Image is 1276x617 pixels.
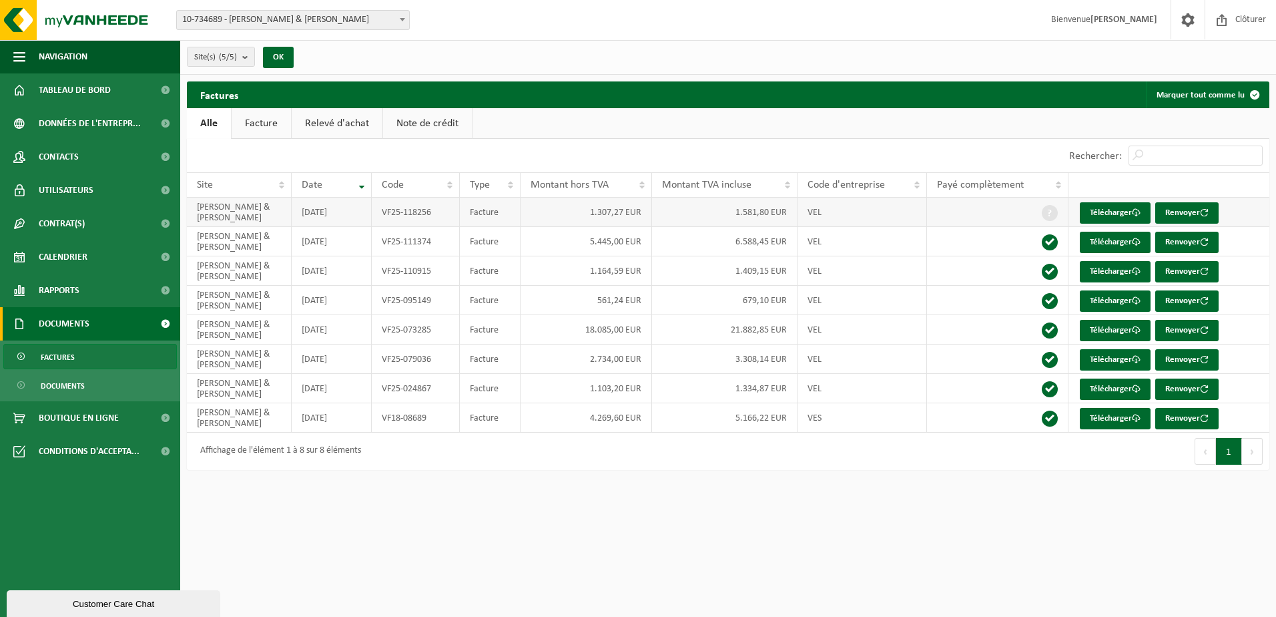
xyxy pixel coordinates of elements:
[187,47,255,67] button: Site(s)(5/5)
[521,403,652,433] td: 4.269,60 EUR
[1080,408,1151,429] a: Télécharger
[652,198,797,227] td: 1.581,80 EUR
[187,198,292,227] td: [PERSON_NAME] & [PERSON_NAME]
[292,198,372,227] td: [DATE]
[292,256,372,286] td: [DATE]
[187,108,231,139] a: Alle
[382,180,404,190] span: Code
[197,180,213,190] span: Site
[194,47,237,67] span: Site(s)
[797,198,927,227] td: VEL
[3,344,177,369] a: Factures
[372,403,460,433] td: VF18-08689
[39,207,85,240] span: Contrat(s)
[187,345,292,374] td: [PERSON_NAME] & [PERSON_NAME]
[1146,81,1268,108] button: Marquer tout comme lu
[1195,438,1216,465] button: Previous
[460,286,521,315] td: Facture
[1242,438,1263,465] button: Next
[292,108,382,139] a: Relevé d'achat
[652,286,797,315] td: 679,10 EUR
[187,374,292,403] td: [PERSON_NAME] & [PERSON_NAME]
[521,198,652,227] td: 1.307,27 EUR
[797,345,927,374] td: VEL
[797,315,927,345] td: VEL
[937,180,1024,190] span: Payé complètement
[460,256,521,286] td: Facture
[39,40,87,73] span: Navigation
[372,227,460,256] td: VF25-111374
[1216,438,1242,465] button: 1
[194,439,361,463] div: Affichage de l'élément 1 à 8 sur 8 éléments
[41,345,75,370] span: Factures
[521,286,652,315] td: 561,24 EUR
[521,345,652,374] td: 2.734,00 EUR
[1069,151,1122,162] label: Rechercher:
[176,10,410,30] span: 10-734689 - ROGER & ROGER - MOUSCRON
[797,374,927,403] td: VEL
[187,403,292,433] td: [PERSON_NAME] & [PERSON_NAME]
[797,403,927,433] td: VES
[177,11,409,29] span: 10-734689 - ROGER & ROGER - MOUSCRON
[1155,379,1219,400] button: Renvoyer
[797,286,927,315] td: VEL
[531,180,609,190] span: Montant hors TVA
[652,256,797,286] td: 1.409,15 EUR
[521,374,652,403] td: 1.103,20 EUR
[797,227,927,256] td: VEL
[662,180,751,190] span: Montant TVA incluse
[1080,232,1151,253] a: Télécharger
[1080,261,1151,282] a: Télécharger
[39,140,79,174] span: Contacts
[39,73,111,107] span: Tableau de bord
[652,227,797,256] td: 6.588,45 EUR
[292,403,372,433] td: [DATE]
[470,180,490,190] span: Type
[372,374,460,403] td: VF25-024867
[808,180,885,190] span: Code d'entreprise
[39,107,141,140] span: Données de l'entrepr...
[1155,290,1219,312] button: Renvoyer
[39,240,87,274] span: Calendrier
[292,227,372,256] td: [DATE]
[187,315,292,345] td: [PERSON_NAME] & [PERSON_NAME]
[3,373,177,398] a: Documents
[460,315,521,345] td: Facture
[1155,408,1219,429] button: Renvoyer
[521,227,652,256] td: 5.445,00 EUR
[39,274,79,307] span: Rapports
[1090,15,1157,25] strong: [PERSON_NAME]
[1155,349,1219,371] button: Renvoyer
[1155,232,1219,253] button: Renvoyer
[39,174,93,207] span: Utilisateurs
[187,286,292,315] td: [PERSON_NAME] & [PERSON_NAME]
[1155,261,1219,282] button: Renvoyer
[372,286,460,315] td: VF25-095149
[292,374,372,403] td: [DATE]
[521,315,652,345] td: 18.085,00 EUR
[652,315,797,345] td: 21.882,85 EUR
[652,403,797,433] td: 5.166,22 EUR
[652,374,797,403] td: 1.334,87 EUR
[460,345,521,374] td: Facture
[460,374,521,403] td: Facture
[187,256,292,286] td: [PERSON_NAME] & [PERSON_NAME]
[1080,290,1151,312] a: Télécharger
[1155,320,1219,341] button: Renvoyer
[1080,320,1151,341] a: Télécharger
[292,315,372,345] td: [DATE]
[797,256,927,286] td: VEL
[292,345,372,374] td: [DATE]
[232,108,291,139] a: Facture
[7,588,223,617] iframe: chat widget
[372,198,460,227] td: VF25-118256
[292,286,372,315] td: [DATE]
[1080,379,1151,400] a: Télécharger
[187,227,292,256] td: [PERSON_NAME] & [PERSON_NAME]
[460,227,521,256] td: Facture
[263,47,294,68] button: OK
[39,307,89,341] span: Documents
[521,256,652,286] td: 1.164,59 EUR
[460,198,521,227] td: Facture
[1155,202,1219,224] button: Renvoyer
